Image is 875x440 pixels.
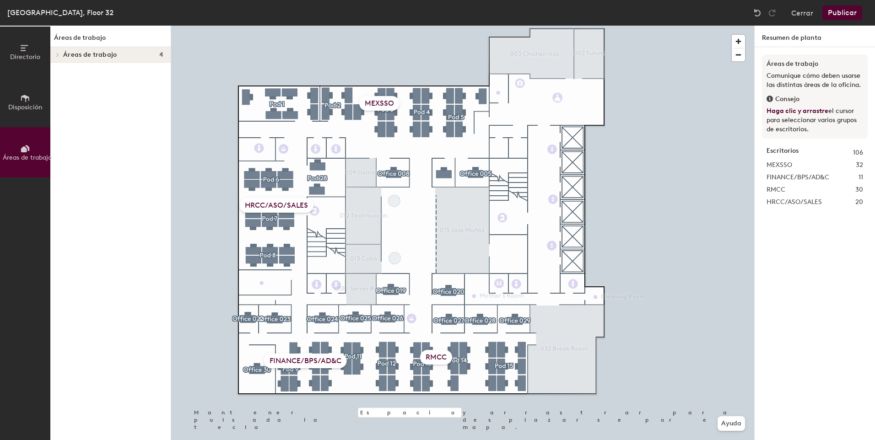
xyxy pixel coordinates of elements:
button: Cerrar [791,5,813,20]
span: Disposición [8,103,42,111]
h3: Áreas de trabajo [767,59,863,69]
p: el cursor para seleccionar varios grupos de escritorios. [767,107,863,134]
img: Undo [753,8,762,17]
h1: Áreas de trabajo [50,33,171,47]
span: 20 [855,197,863,207]
span: Áreas de trabajo [3,154,52,161]
span: Directorio [10,53,40,61]
button: Publicar [822,5,862,20]
div: Consejo [767,94,863,104]
span: 106 [853,148,863,158]
span: 32 [856,160,863,170]
p: Comunique cómo deben usarse las distintas áreas de la oficina. [767,71,863,90]
span: MEXSSO [767,160,792,170]
span: Haga clic y arrastre [767,107,828,115]
div: [GEOGRAPHIC_DATA], Floor 32 [7,7,113,18]
div: RMCC [420,350,452,365]
span: RMCC [767,185,785,195]
div: HRCC/ASO/SALES [239,198,313,213]
span: Áreas de trabajo [63,51,117,59]
button: Ayuda [718,416,745,431]
span: 4 [159,51,163,59]
div: FINANCE/BPS/AD&C [264,354,347,368]
h1: Resumen de planta [755,26,875,47]
div: MEXSSO [359,96,400,111]
span: 30 [855,185,863,195]
strong: Escritorios [767,148,799,158]
img: Redo [767,8,777,17]
span: HRCC/ASO/SALES [767,197,822,207]
span: 11 [859,172,863,182]
span: FINANCE/BPS/AD&C [767,172,829,182]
